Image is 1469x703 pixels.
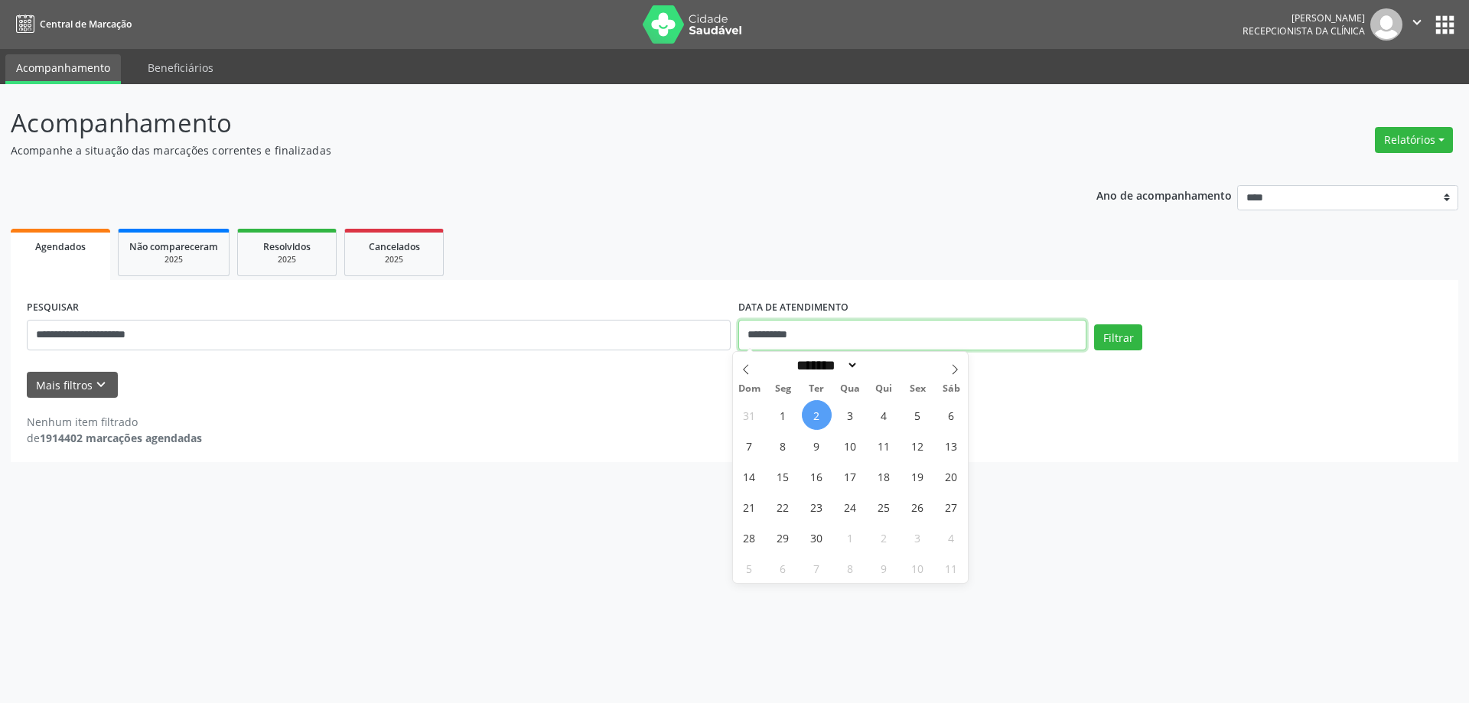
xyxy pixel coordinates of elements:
[11,11,132,37] a: Central de Marcação
[249,254,325,265] div: 2025
[766,384,800,394] span: Seg
[1094,324,1142,350] button: Filtrar
[1370,8,1402,41] img: img
[936,400,966,430] span: Setembro 6, 2025
[369,240,420,253] span: Cancelados
[93,376,109,393] i: keyboard_arrow_down
[734,492,764,522] span: Setembro 21, 2025
[356,254,432,265] div: 2025
[263,240,311,253] span: Resolvidos
[903,492,933,522] span: Setembro 26, 2025
[40,18,132,31] span: Central de Marcação
[867,384,901,394] span: Qui
[11,142,1024,158] p: Acompanhe a situação das marcações correntes e finalizadas
[768,553,798,583] span: Outubro 6, 2025
[835,522,865,552] span: Outubro 1, 2025
[792,357,859,373] select: Month
[936,461,966,491] span: Setembro 20, 2025
[40,431,202,445] strong: 1914402 marcações agendadas
[1409,14,1425,31] i: 
[835,431,865,461] span: Setembro 10, 2025
[27,296,79,320] label: PESQUISAR
[869,492,899,522] span: Setembro 25, 2025
[1243,11,1365,24] div: [PERSON_NAME]
[768,492,798,522] span: Setembro 22, 2025
[137,54,224,81] a: Beneficiários
[934,384,968,394] span: Sáb
[835,492,865,522] span: Setembro 24, 2025
[869,431,899,461] span: Setembro 11, 2025
[734,553,764,583] span: Outubro 5, 2025
[734,461,764,491] span: Setembro 14, 2025
[5,54,121,84] a: Acompanhamento
[936,522,966,552] span: Outubro 4, 2025
[1096,185,1232,204] p: Ano de acompanhamento
[869,522,899,552] span: Outubro 2, 2025
[1375,127,1453,153] button: Relatórios
[768,522,798,552] span: Setembro 29, 2025
[734,400,764,430] span: Agosto 31, 2025
[11,104,1024,142] p: Acompanhamento
[835,461,865,491] span: Setembro 17, 2025
[869,400,899,430] span: Setembro 4, 2025
[936,492,966,522] span: Setembro 27, 2025
[802,492,832,522] span: Setembro 23, 2025
[903,431,933,461] span: Setembro 12, 2025
[738,296,849,320] label: DATA DE ATENDIMENTO
[903,461,933,491] span: Setembro 19, 2025
[129,254,218,265] div: 2025
[1432,11,1458,38] button: apps
[734,431,764,461] span: Setembro 7, 2025
[835,400,865,430] span: Setembro 3, 2025
[768,461,798,491] span: Setembro 15, 2025
[1402,8,1432,41] button: 
[1243,24,1365,37] span: Recepcionista da clínica
[27,414,202,430] div: Nenhum item filtrado
[734,522,764,552] span: Setembro 28, 2025
[768,400,798,430] span: Setembro 1, 2025
[903,553,933,583] span: Outubro 10, 2025
[858,357,909,373] input: Year
[869,553,899,583] span: Outubro 9, 2025
[35,240,86,253] span: Agendados
[802,553,832,583] span: Outubro 7, 2025
[903,400,933,430] span: Setembro 5, 2025
[800,384,833,394] span: Ter
[768,431,798,461] span: Setembro 8, 2025
[733,384,767,394] span: Dom
[802,461,832,491] span: Setembro 16, 2025
[936,431,966,461] span: Setembro 13, 2025
[869,461,899,491] span: Setembro 18, 2025
[903,522,933,552] span: Outubro 3, 2025
[802,431,832,461] span: Setembro 9, 2025
[802,522,832,552] span: Setembro 30, 2025
[129,240,218,253] span: Não compareceram
[901,384,934,394] span: Sex
[835,553,865,583] span: Outubro 8, 2025
[802,400,832,430] span: Setembro 2, 2025
[936,553,966,583] span: Outubro 11, 2025
[27,372,118,399] button: Mais filtroskeyboard_arrow_down
[27,430,202,446] div: de
[833,384,867,394] span: Qua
